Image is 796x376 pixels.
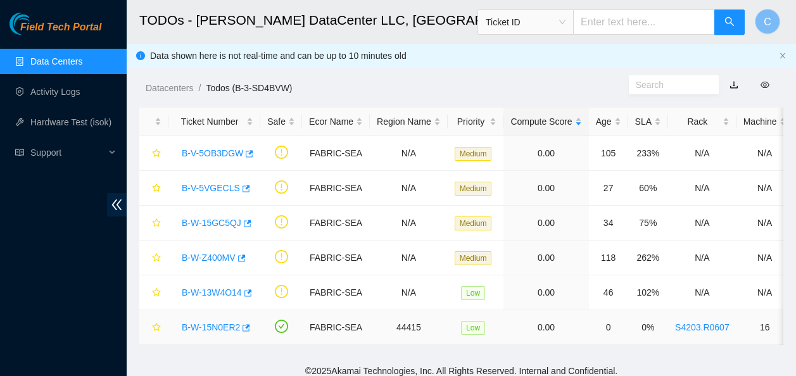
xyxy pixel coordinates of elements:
a: B-W-13W4O14 [182,287,242,298]
td: 44415 [370,310,448,345]
button: star [146,178,161,198]
span: check-circle [275,320,288,333]
td: 262% [628,241,668,275]
td: FABRIC-SEA [302,275,370,310]
td: 105 [589,136,628,171]
a: Akamai TechnologiesField Tech Portal [9,23,101,39]
td: N/A [370,171,448,206]
button: C [755,9,780,34]
button: star [146,317,161,337]
td: N/A [370,136,448,171]
span: Ticket ID [486,13,565,32]
td: 0 [589,310,628,345]
a: download [730,80,738,90]
a: Data Centers [30,56,82,66]
span: exclamation-circle [275,285,288,298]
input: Enter text here... [573,9,715,35]
span: Medium [455,216,492,230]
span: C [764,14,771,30]
span: star [152,184,161,194]
a: Activity Logs [30,87,80,97]
span: Support [30,140,105,165]
td: N/A [668,206,736,241]
a: S4203.R0607 [675,322,730,332]
td: FABRIC-SEA [302,206,370,241]
td: 0.00 [503,275,588,310]
td: 0% [628,310,668,345]
td: 102% [628,275,668,310]
td: FABRIC-SEA [302,136,370,171]
span: star [152,323,161,333]
td: N/A [370,275,448,310]
span: exclamation-circle [275,250,288,263]
button: star [146,248,161,268]
span: Low [461,286,485,300]
a: B-V-5OB3DGW [182,148,243,158]
button: star [146,213,161,233]
td: N/A [668,171,736,206]
input: Search [636,78,702,92]
button: star [146,143,161,163]
span: / [198,83,201,93]
span: star [152,218,161,229]
td: 0.00 [503,136,588,171]
span: exclamation-circle [275,180,288,194]
td: N/A [370,206,448,241]
a: B-V-5VGECLS [182,183,240,193]
span: star [152,253,161,263]
span: star [152,288,161,298]
span: exclamation-circle [275,146,288,159]
a: Todos (B-3-SD4BVW) [206,83,292,93]
td: 233% [628,136,668,171]
img: Akamai Technologies [9,13,64,35]
td: N/A [668,241,736,275]
button: close [779,52,787,60]
a: Datacenters [146,83,193,93]
td: N/A [736,206,793,241]
td: 60% [628,171,668,206]
td: N/A [668,136,736,171]
td: 0.00 [503,206,588,241]
span: Low [461,321,485,335]
span: star [152,149,161,159]
td: 75% [628,206,668,241]
td: N/A [736,171,793,206]
td: N/A [736,275,793,310]
a: B-W-15N0ER2 [182,322,240,332]
a: B-W-Z400MV [182,253,236,263]
span: read [15,148,24,157]
td: 27 [589,171,628,206]
td: N/A [736,241,793,275]
span: Medium [455,147,492,161]
td: 118 [589,241,628,275]
td: N/A [370,241,448,275]
span: exclamation-circle [275,215,288,229]
span: double-left [107,193,127,216]
td: 0.00 [503,310,588,345]
button: download [720,75,748,95]
button: star [146,282,161,303]
span: search [724,16,735,28]
td: 16 [736,310,793,345]
button: search [714,9,745,35]
a: Hardware Test (isok) [30,117,111,127]
td: FABRIC-SEA [302,171,370,206]
td: N/A [668,275,736,310]
a: B-W-15GC5QJ [182,218,241,228]
td: FABRIC-SEA [302,310,370,345]
td: 0.00 [503,241,588,275]
span: Field Tech Portal [20,22,101,34]
span: eye [761,80,769,89]
td: 46 [589,275,628,310]
td: 34 [589,206,628,241]
td: FABRIC-SEA [302,241,370,275]
span: Medium [455,182,492,196]
td: N/A [736,136,793,171]
td: 0.00 [503,171,588,206]
span: Medium [455,251,492,265]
